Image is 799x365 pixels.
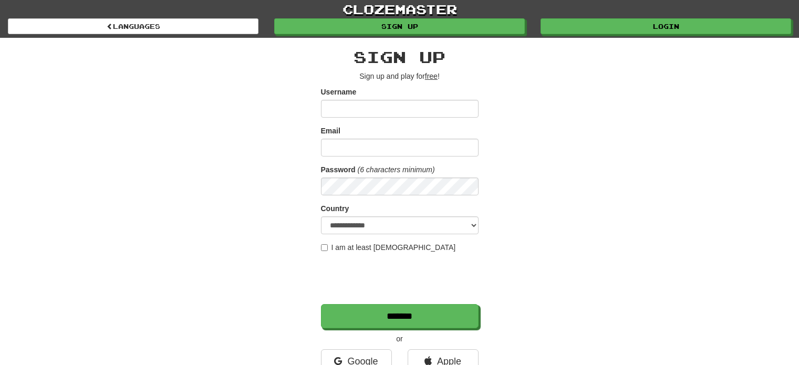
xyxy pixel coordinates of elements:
[321,126,340,136] label: Email
[321,48,479,66] h2: Sign up
[425,72,438,80] u: free
[541,18,791,34] a: Login
[321,258,481,299] iframe: reCAPTCHA
[274,18,525,34] a: Sign up
[8,18,258,34] a: Languages
[321,203,349,214] label: Country
[321,244,328,251] input: I am at least [DEMOGRAPHIC_DATA]
[321,164,356,175] label: Password
[321,71,479,81] p: Sign up and play for !
[321,87,357,97] label: Username
[321,333,479,344] p: or
[358,165,435,174] em: (6 characters minimum)
[321,242,456,253] label: I am at least [DEMOGRAPHIC_DATA]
